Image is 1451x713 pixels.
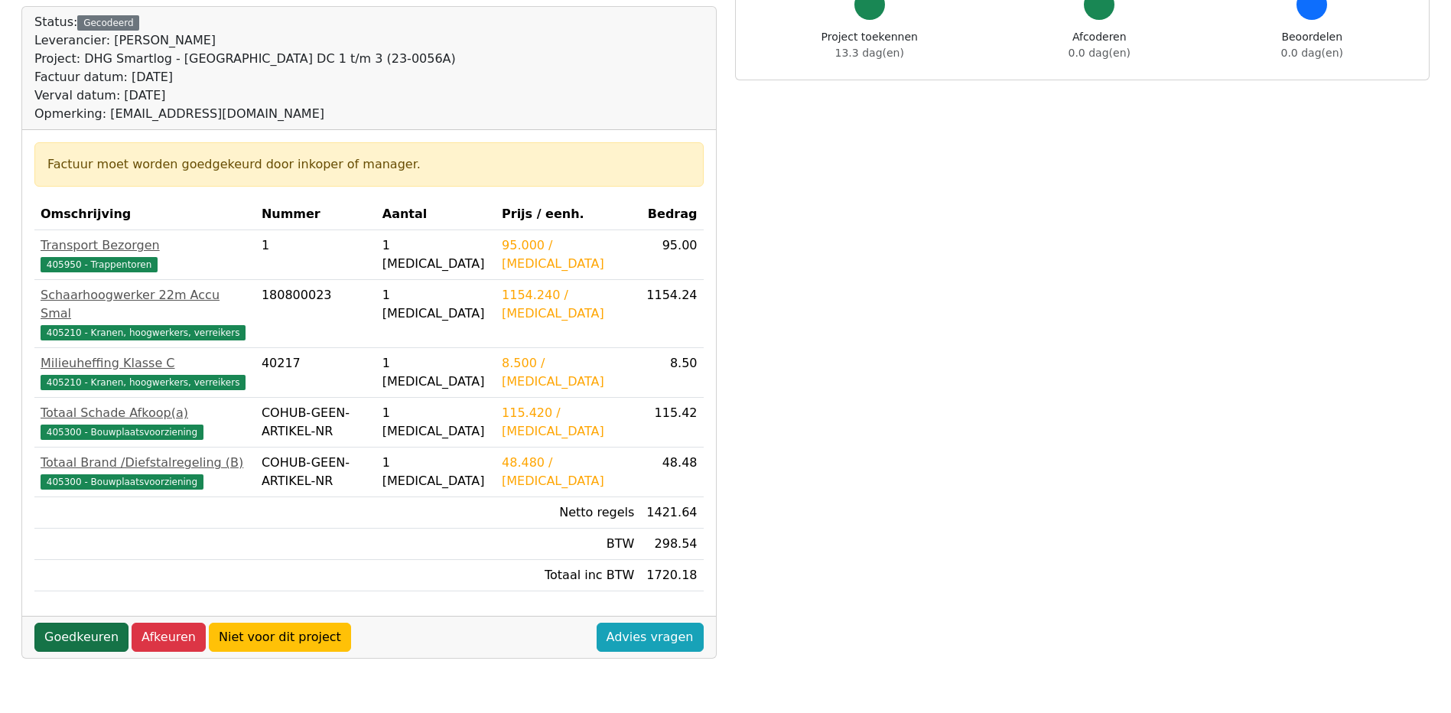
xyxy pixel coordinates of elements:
[34,13,456,123] div: Status:
[382,354,490,391] div: 1 [MEDICAL_DATA]
[640,497,703,529] td: 1421.64
[255,448,376,497] td: COHUB-GEEN-ARTIKEL-NR
[132,623,206,652] a: Afkeuren
[41,286,249,341] a: Schaarhoogwerker 22m Accu Smal405210 - Kranen, hoogwerkers, verreikers
[41,236,249,255] div: Transport Bezorgen
[640,230,703,280] td: 95.00
[496,199,640,230] th: Prijs / eenh.
[496,529,640,560] td: BTW
[376,199,496,230] th: Aantal
[502,354,634,391] div: 8.500 / [MEDICAL_DATA]
[34,199,255,230] th: Omschrijving
[382,404,490,441] div: 1 [MEDICAL_DATA]
[41,375,246,390] span: 405210 - Kranen, hoogwerkers, verreikers
[77,15,139,31] div: Gecodeerd
[640,398,703,448] td: 115.42
[496,497,640,529] td: Netto regels
[41,404,249,422] div: Totaal Schade Afkoop(a)
[34,623,129,652] a: Goedkeuren
[41,474,203,490] span: 405300 - Bouwplaatsvoorziening
[255,398,376,448] td: COHUB-GEEN-ARTIKEL-NR
[382,236,490,273] div: 1 [MEDICAL_DATA]
[640,199,703,230] th: Bedrag
[382,286,490,323] div: 1 [MEDICAL_DATA]
[41,454,249,490] a: Totaal Brand /Diefstalregeling (B)405300 - Bouwplaatsvoorziening
[835,47,904,59] span: 13.3 dag(en)
[255,230,376,280] td: 1
[382,454,490,490] div: 1 [MEDICAL_DATA]
[34,86,456,105] div: Verval datum: [DATE]
[502,236,634,273] div: 95.000 / [MEDICAL_DATA]
[41,404,249,441] a: Totaal Schade Afkoop(a)405300 - Bouwplaatsvoorziening
[640,560,703,591] td: 1720.18
[41,325,246,340] span: 405210 - Kranen, hoogwerkers, verreikers
[255,199,376,230] th: Nummer
[41,454,249,472] div: Totaal Brand /Diefstalregeling (B)
[502,454,634,490] div: 48.480 / [MEDICAL_DATA]
[34,50,456,68] div: Project: DHG Smartlog - [GEOGRAPHIC_DATA] DC 1 t/m 3 (23-0056A)
[34,68,456,86] div: Factuur datum: [DATE]
[41,257,158,272] span: 405950 - Trappentoren
[255,348,376,398] td: 40217
[640,529,703,560] td: 298.54
[34,105,456,123] div: Opmerking: [EMAIL_ADDRESS][DOMAIN_NAME]
[47,155,691,174] div: Factuur moet worden goedgekeurd door inkoper of manager.
[640,348,703,398] td: 8.50
[41,425,203,440] span: 405300 - Bouwplaatsvoorziening
[502,404,634,441] div: 115.420 / [MEDICAL_DATA]
[502,286,634,323] div: 1154.240 / [MEDICAL_DATA]
[41,286,249,323] div: Schaarhoogwerker 22m Accu Smal
[640,448,703,497] td: 48.48
[255,280,376,348] td: 180800023
[1069,29,1131,61] div: Afcoderen
[640,280,703,348] td: 1154.24
[41,354,249,391] a: Milieuheffing Klasse C405210 - Kranen, hoogwerkers, verreikers
[34,31,456,50] div: Leverancier: [PERSON_NAME]
[1069,47,1131,59] span: 0.0 dag(en)
[41,236,249,273] a: Transport Bezorgen405950 - Trappentoren
[597,623,704,652] a: Advies vragen
[496,560,640,591] td: Totaal inc BTW
[821,29,918,61] div: Project toekennen
[209,623,351,652] a: Niet voor dit project
[1281,29,1343,61] div: Beoordelen
[41,354,249,373] div: Milieuheffing Klasse C
[1281,47,1343,59] span: 0.0 dag(en)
